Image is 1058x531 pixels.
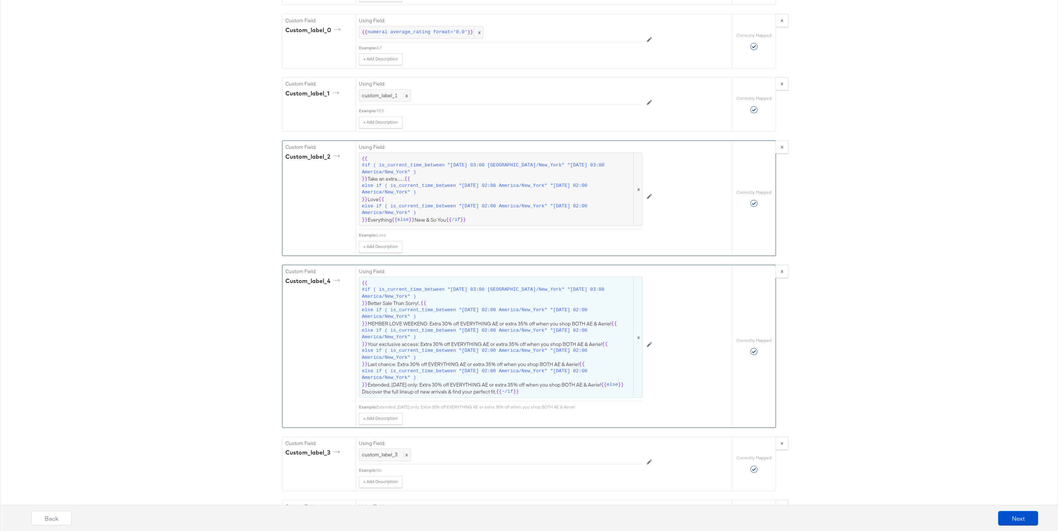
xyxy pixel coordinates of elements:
[404,451,408,458] span: x
[409,216,414,223] span: }}
[359,440,642,447] label: Using Field:
[359,476,402,488] button: + Add Description
[736,338,772,343] label: Correctly Mapped
[776,265,788,278] button: x
[421,300,427,307] span: {{
[285,152,342,161] div: custom_label_2
[362,92,398,99] span: custom_label_1
[607,381,618,388] span: else
[359,241,402,253] button: + Add Description
[776,437,788,450] button: x
[781,80,783,87] strong: x
[359,268,642,275] label: Using Field:
[776,77,788,90] button: x
[736,189,772,195] label: Correctly Mapped
[285,89,342,98] div: custom_label_1
[376,404,642,410] div: Extended, [DATE] only: Extra 30% off EVERYTHING AE or extra 35% off when you shop BOTH AE & Aerie!
[359,80,642,87] label: Using Field:
[285,80,353,87] label: Custom Field:
[359,108,376,114] div: Example:
[285,440,353,447] label: Custom Field:
[452,216,460,223] span: /if
[359,17,642,24] label: Using Field:
[362,29,368,36] span: {{
[285,448,342,457] div: custom_label_3
[359,45,376,51] div: Example:
[376,467,642,473] div: No
[362,347,632,361] span: else if ( is_current_time_between "[DATE] 02:00 America/New_York" "[DATE] 02:00 America/New_York" )
[468,29,473,36] span: }}
[736,33,772,38] label: Correctly Mapped
[405,176,410,182] span: {{
[362,155,368,162] span: {{
[376,108,642,114] div: YES
[446,216,452,223] span: {{
[362,203,632,216] span: else if ( is_current_time_between "[DATE] 02:00 America/New_York" "[DATE] 02:00 America/New_York" )
[285,17,353,24] label: Custom Field:
[362,162,632,176] span: #if ( is_current_time_between "[DATE] 03:00 [GEOGRAPHIC_DATA]/New_York" "[DATE] 03:00 America/New...
[362,307,632,320] span: else if ( is_current_time_between "[DATE] 02:00 America/New_York" "[DATE] 02:00 America/New_York" )
[359,117,402,128] button: + Add Description
[362,176,368,182] span: }}
[579,361,585,368] span: {{
[781,440,783,446] strong: x
[362,196,368,203] span: }}
[736,455,772,461] label: Correctly Mapped
[285,144,353,151] label: Custom Field:
[602,341,608,348] span: {{
[31,511,72,526] button: Back
[496,388,502,395] span: {{
[285,26,343,34] div: custom_label_0
[776,140,788,154] button: x
[633,153,642,226] span: x
[359,232,376,238] div: Example:
[359,53,402,65] button: + Add Description
[736,95,772,101] label: Correctly Mapped
[474,26,483,38] span: x
[460,216,466,223] span: }}
[513,388,519,395] span: }}
[379,196,384,203] span: {{
[376,45,642,51] div: 4.7
[359,404,376,410] div: Example:
[362,451,398,458] span: custom_label_3
[633,277,642,398] span: x
[362,216,368,223] span: }}
[285,277,342,285] div: custom_label_4
[404,92,408,99] span: x
[362,368,632,381] span: else if ( is_current_time_between "[DATE] 02:00 America/New_York" "[DATE] 02:00 America/New_York" )
[618,381,624,388] span: }}
[285,268,353,275] label: Custom Field:
[781,17,783,23] strong: x
[362,182,632,196] span: else if ( is_current_time_between "[DATE] 02:00 America/New_York" "[DATE] 02:00 America/New_York" )
[362,381,368,388] span: }}
[601,381,607,388] span: {{
[362,155,639,223] span: Take an extra....... Love Everything New & So You
[397,216,409,223] span: else
[362,320,368,327] span: }}
[781,268,783,274] strong: x
[359,413,402,425] button: + Add Description
[362,280,368,287] span: {{
[611,320,617,327] span: {{
[502,388,513,395] span: ~/if
[362,327,632,341] span: else if ( is_current_time_between "[DATE] 02:00 America/New_York" "[DATE] 02:00 America/New_York" )
[362,300,368,307] span: }}
[359,144,642,151] label: Using Field:
[776,14,788,27] button: x
[362,286,632,300] span: #if ( is_current_time_between "[DATE] 03:00 [GEOGRAPHIC_DATA]/New_York" "[DATE] 03:00 America/New...
[781,143,783,150] strong: x
[998,511,1038,526] button: Next
[392,216,398,223] span: {{
[376,232,642,238] div: Love
[362,361,368,368] span: }}
[362,341,368,348] span: }}
[362,280,639,395] span: Better Sale Than Sorry!.. MEMBER LOVE WEEKEND: Extra 30% off EVERYTHING AE or extra 35% off when ...
[368,29,468,36] span: numeral average_rating format='0.0'
[359,467,376,473] div: Example:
